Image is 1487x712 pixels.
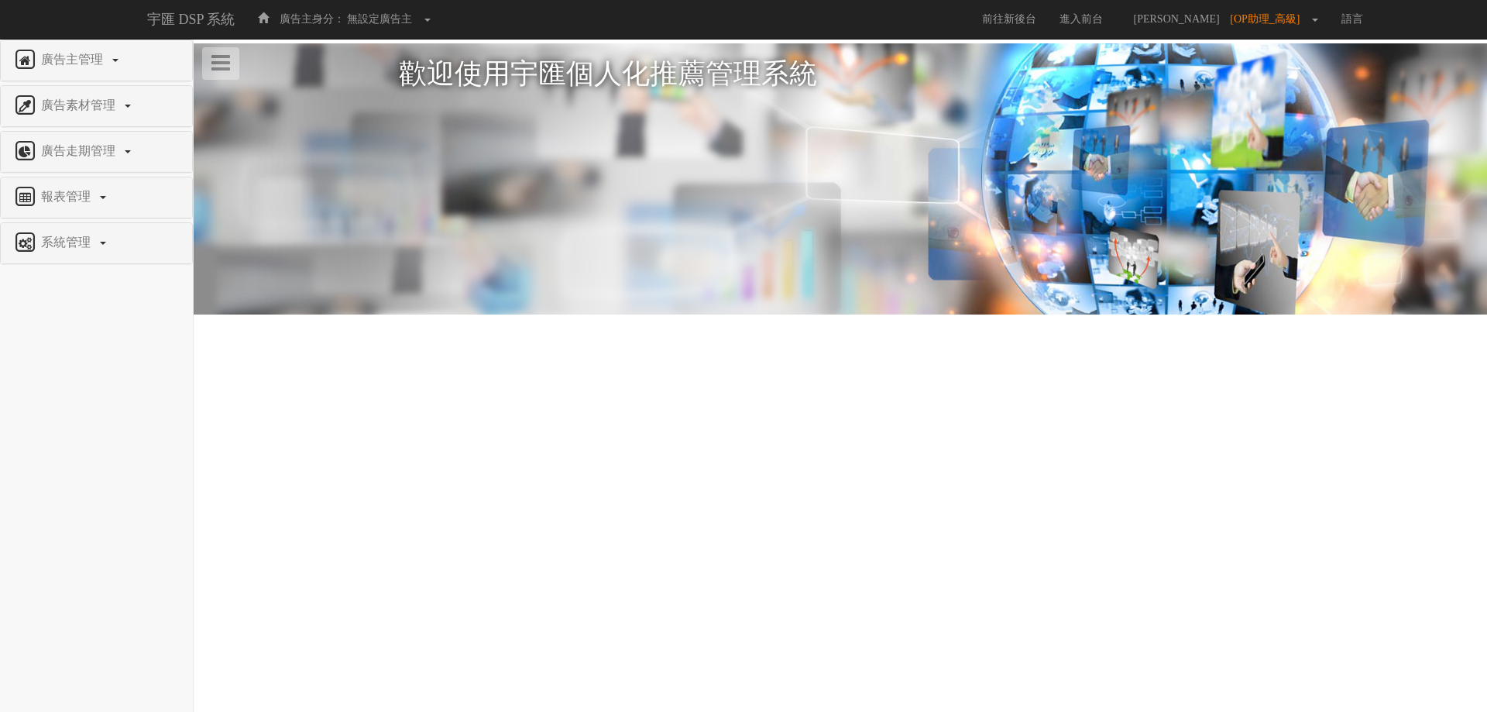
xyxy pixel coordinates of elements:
span: 廣告走期管理 [37,144,123,157]
span: [OP助理_高級] [1230,13,1307,25]
span: 廣告素材管理 [37,98,123,112]
h1: 歡迎使用宇匯個人化推薦管理系統 [399,59,1282,90]
a: 廣告走期管理 [12,139,180,164]
a: 系統管理 [12,231,180,256]
a: 廣告主管理 [12,48,180,73]
a: 廣告素材管理 [12,94,180,119]
span: 系統管理 [37,236,98,249]
span: 廣告主身分： [280,13,345,25]
span: [PERSON_NAME] [1126,13,1228,25]
span: 廣告主管理 [37,53,111,66]
span: 報表管理 [37,190,98,203]
a: 報表管理 [12,185,180,210]
span: 無設定廣告主 [347,13,412,25]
